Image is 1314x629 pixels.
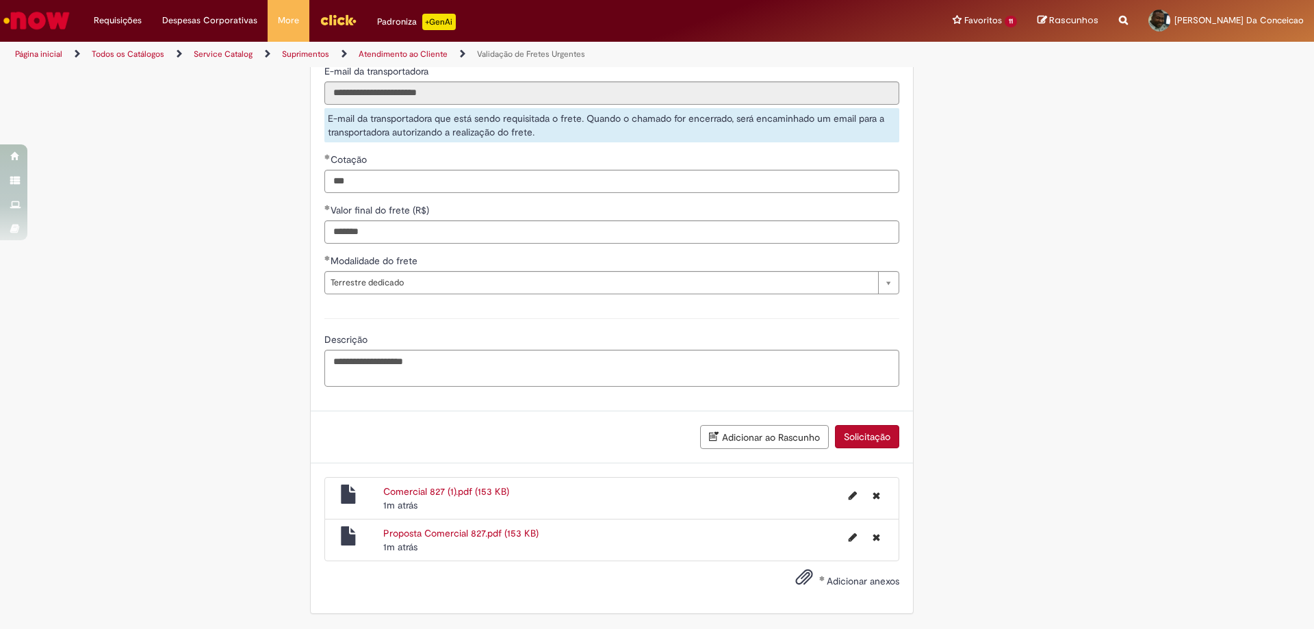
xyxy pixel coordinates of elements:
ul: Trilhas de página [10,42,866,67]
a: Atendimento ao Cliente [359,49,448,60]
a: Proposta Comercial 827.pdf (153 KB) [383,527,539,539]
time: 28/08/2025 10:03:49 [383,541,417,553]
span: Modalidade do frete [331,255,420,267]
span: Somente leitura - E-mail da transportadora [324,65,431,77]
input: E-mail da transportadora [324,81,899,105]
a: Todos os Catálogos [92,49,164,60]
button: Editar nome de arquivo Proposta Comercial 827.pdf [840,526,865,548]
span: Terrestre dedicado [331,272,871,294]
time: 28/08/2025 10:03:49 [383,499,417,511]
a: Rascunhos [1038,14,1098,27]
span: Rascunhos [1049,14,1098,27]
div: E-mail da transportadora que está sendo requisitada o frete. Quando o chamado for encerrado, será... [324,108,899,142]
img: click_logo_yellow_360x200.png [320,10,357,30]
span: Obrigatório Preenchido [324,255,331,261]
span: Adicionar anexos [827,575,899,587]
span: Favoritos [964,14,1002,27]
div: Padroniza [377,14,456,30]
input: Cotação [324,170,899,193]
p: +GenAi [422,14,456,30]
a: Validação de Fretes Urgentes [477,49,585,60]
span: [PERSON_NAME] Da Conceicao [1174,14,1304,26]
span: 1m atrás [383,499,417,511]
span: Cotação [331,153,370,166]
span: Descrição [324,333,370,346]
input: Valor final do frete (R$) [324,220,899,244]
span: More [278,14,299,27]
span: 1m atrás [383,541,417,553]
span: Valor final do frete (R$) [331,204,432,216]
img: ServiceNow [1,7,72,34]
span: Requisições [94,14,142,27]
textarea: Descrição [324,350,899,387]
span: Obrigatório Preenchido [324,205,331,210]
button: Adicionar ao Rascunho [700,425,829,449]
button: Editar nome de arquivo Comercial 827 (1).pdf [840,485,865,506]
button: Excluir Comercial 827 (1).pdf [864,485,888,506]
a: Comercial 827 (1).pdf (153 KB) [383,485,509,498]
a: Página inicial [15,49,62,60]
span: Obrigatório Preenchido [324,154,331,159]
button: Adicionar anexos [792,565,816,596]
button: Excluir Proposta Comercial 827.pdf [864,526,888,548]
a: Suprimentos [282,49,329,60]
span: 11 [1005,16,1017,27]
span: Despesas Corporativas [162,14,257,27]
button: Solicitação [835,425,899,448]
a: Service Catalog [194,49,253,60]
